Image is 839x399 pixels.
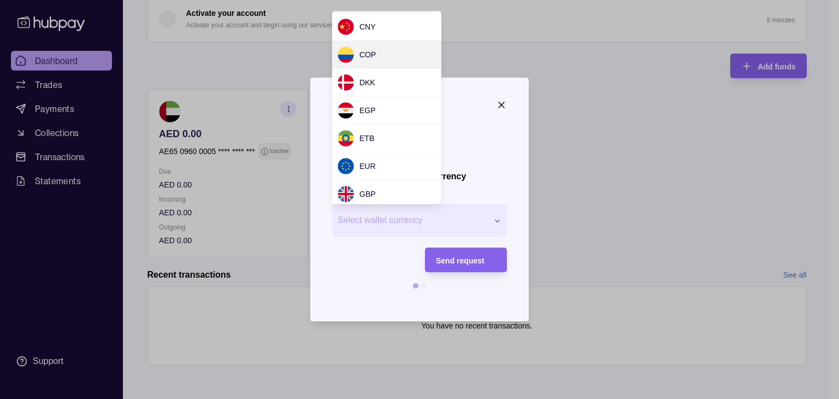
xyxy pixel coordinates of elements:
[338,158,354,174] img: eu
[359,134,374,143] span: ETB
[338,102,354,119] img: eg
[338,130,354,146] img: et
[338,46,354,63] img: co
[359,50,376,59] span: COP
[338,186,354,202] img: gb
[338,74,354,91] img: dk
[359,190,376,198] span: GBP
[359,162,376,171] span: EUR
[338,19,354,35] img: cn
[359,78,375,87] span: DKK
[359,106,376,115] span: EGP
[359,22,376,31] span: CNY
